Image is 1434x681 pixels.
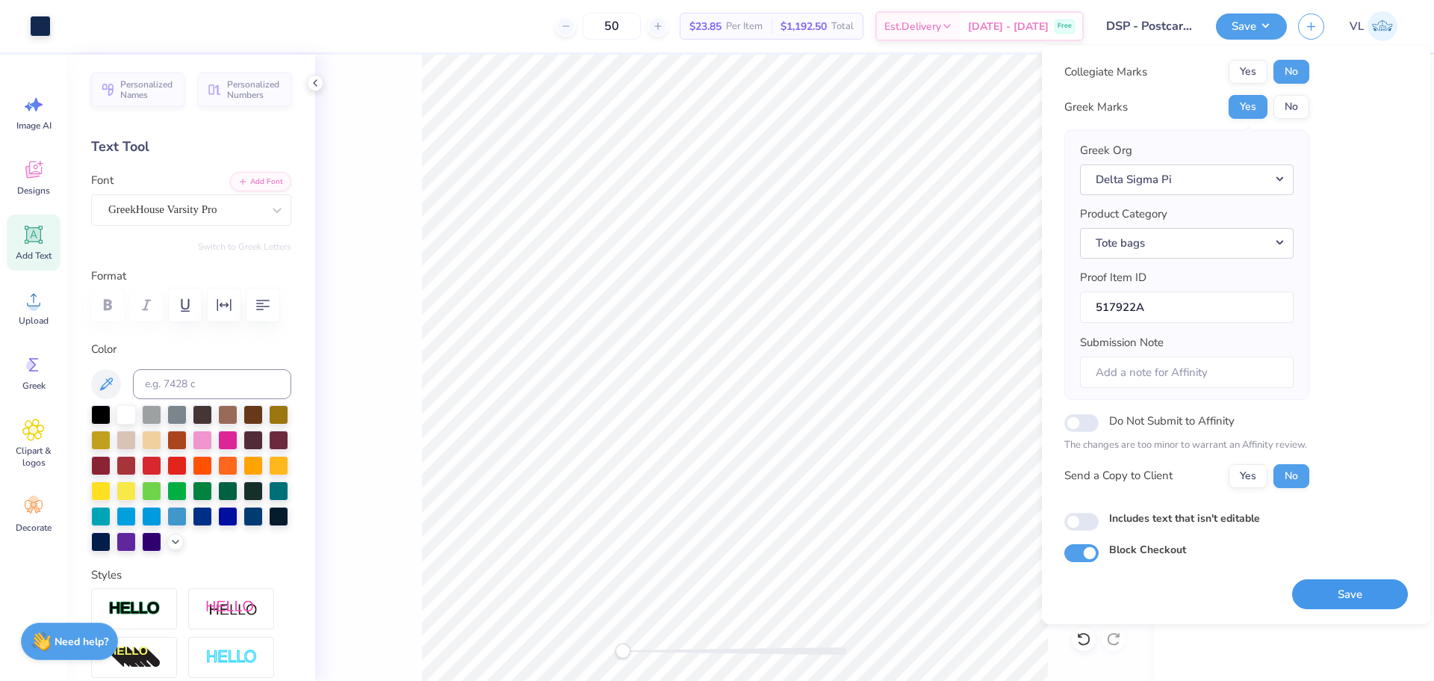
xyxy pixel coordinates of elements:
label: Includes text that isn't editable [1109,511,1260,526]
label: Format [91,268,291,285]
label: Color [91,341,291,358]
div: Accessibility label [615,644,630,659]
span: Decorate [16,522,52,534]
label: Greek Org [1080,142,1132,159]
span: Per Item [726,19,763,34]
span: Add Text [16,250,52,262]
span: $23.85 [689,19,721,34]
button: Add Font [230,172,291,191]
label: Submission Note [1080,334,1164,351]
input: Untitled Design [1095,11,1205,41]
button: Yes [1229,95,1267,119]
span: Image AI [16,120,52,132]
div: Collegiate Marks [1064,64,1147,81]
img: Stroke [108,600,161,617]
span: [DATE] - [DATE] [968,19,1049,34]
button: Tote bags [1080,228,1294,259]
img: Vincent Lloyd Laurel [1368,11,1397,41]
span: Designs [17,185,50,197]
div: Greek Marks [1064,99,1128,116]
span: Upload [19,315,49,327]
span: Total [831,19,854,34]
input: – – [583,13,641,40]
span: Est. Delivery [884,19,941,34]
button: Yes [1229,60,1267,84]
button: No [1273,95,1309,119]
span: Personalized Numbers [227,79,282,100]
button: No [1273,464,1309,488]
button: Save [1216,13,1287,40]
input: e.g. 7428 c [133,369,291,399]
span: Clipart & logos [9,445,58,469]
img: Shadow [205,600,258,618]
label: Product Category [1080,206,1167,223]
button: Yes [1229,464,1267,488]
label: Do Not Submit to Affinity [1109,411,1235,431]
label: Block Checkout [1109,542,1186,558]
label: Styles [91,567,122,584]
button: Switch to Greek Letters [198,241,291,253]
span: VL [1350,18,1364,35]
label: Font [91,172,114,189]
button: Personalized Numbers [198,73,291,107]
span: Personalized Names [120,79,176,100]
a: VL [1343,11,1404,41]
span: Greek [22,380,46,392]
span: Free [1058,21,1072,31]
div: Text Tool [91,137,291,157]
button: No [1273,60,1309,84]
img: Negative Space [205,649,258,666]
img: 3D Illusion [108,646,161,670]
label: Proof Item ID [1080,269,1146,286]
button: Save [1292,579,1408,610]
span: $1,192.50 [780,19,827,34]
div: Send a Copy to Client [1064,467,1173,484]
p: The changes are too minor to warrant an Affinity review. [1064,438,1309,453]
button: Delta Sigma Pi [1080,164,1294,195]
input: Add a note for Affinity [1080,357,1294,389]
strong: Need help? [55,635,108,649]
button: Personalized Names [91,73,184,107]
